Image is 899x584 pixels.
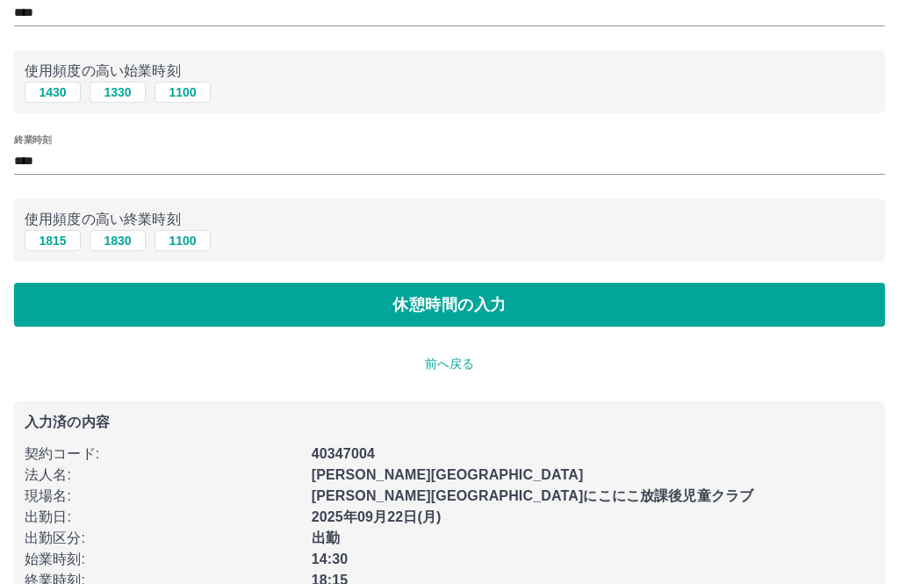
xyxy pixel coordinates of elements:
p: 前へ戻る [14,355,885,373]
p: 現場名 : [25,486,301,507]
label: 終業時刻 [14,133,51,147]
button: 1815 [25,230,81,251]
b: [PERSON_NAME][GEOGRAPHIC_DATA]にこにこ放課後児童クラブ [312,488,754,503]
p: 出勤区分 : [25,528,301,549]
b: 14:30 [312,552,349,566]
b: 出勤 [312,530,340,545]
p: 始業時刻 : [25,549,301,570]
button: 1830 [90,230,146,251]
p: 使用頻度の高い終業時刻 [25,209,874,230]
b: 40347004 [312,446,375,461]
p: 法人名 : [25,465,301,486]
b: 2025年09月22日(月) [312,509,442,524]
button: 1100 [155,82,211,103]
p: 入力済の内容 [25,415,874,429]
p: 使用頻度の高い始業時刻 [25,61,874,82]
button: 1100 [155,230,211,251]
p: 出勤日 : [25,507,301,528]
button: 1430 [25,82,81,103]
button: 1330 [90,82,146,103]
button: 休憩時間の入力 [14,283,885,327]
p: 契約コード : [25,443,301,465]
b: [PERSON_NAME][GEOGRAPHIC_DATA] [312,467,584,482]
